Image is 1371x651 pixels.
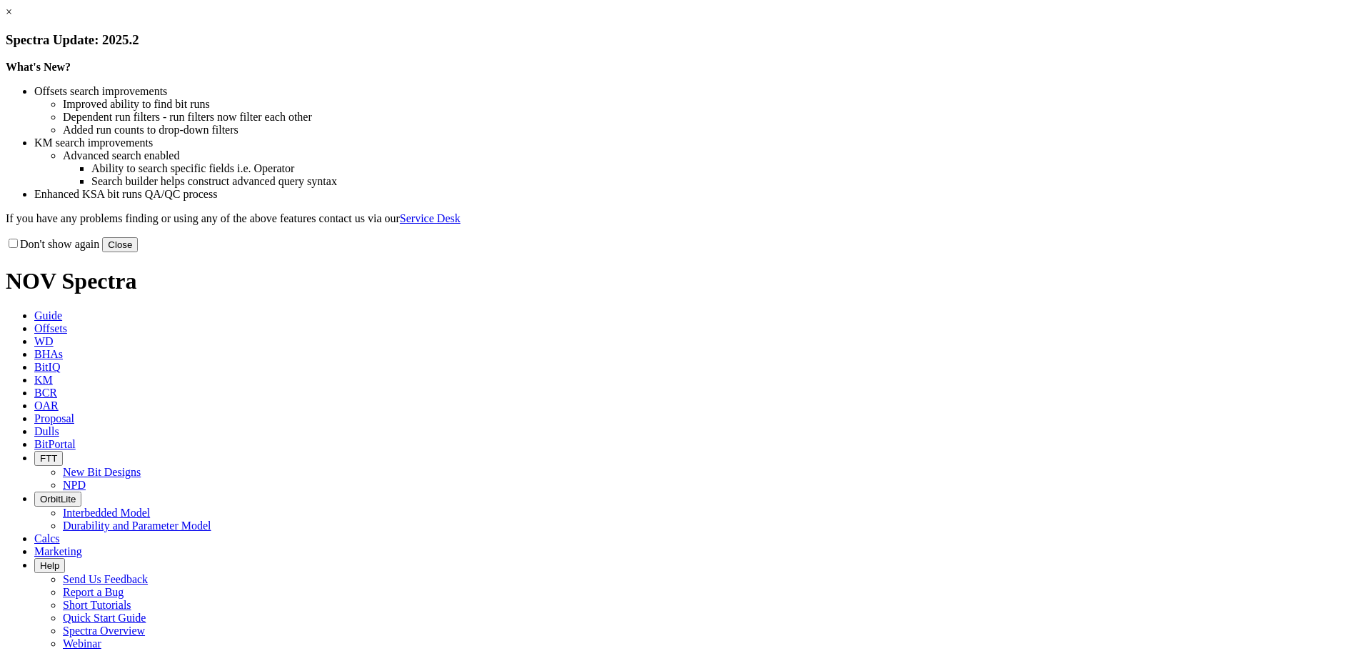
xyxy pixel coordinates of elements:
[63,573,148,585] a: Send Us Feedback
[91,162,1365,175] li: Ability to search specific fields i.e. Operator
[34,348,63,360] span: BHAs
[34,309,62,322] span: Guide
[63,111,1365,124] li: Dependent run filters - run filters now filter each other
[34,545,82,557] span: Marketing
[34,188,1365,201] li: Enhanced KSA bit runs QA/QC process
[40,453,57,464] span: FTT
[6,268,1365,294] h1: NOV Spectra
[63,98,1365,111] li: Improved ability to find bit runs
[63,612,146,624] a: Quick Start Guide
[63,520,211,532] a: Durability and Parameter Model
[34,136,1365,149] li: KM search improvements
[34,399,59,412] span: OAR
[63,599,131,611] a: Short Tutorials
[6,6,12,18] a: ×
[63,637,101,650] a: Webinar
[6,238,99,250] label: Don't show again
[63,124,1365,136] li: Added run counts to drop-down filters
[9,239,18,248] input: Don't show again
[6,32,1365,48] h3: Spectra Update: 2025.2
[34,85,1365,98] li: Offsets search improvements
[400,212,461,224] a: Service Desk
[63,479,86,491] a: NPD
[34,425,59,437] span: Dulls
[34,438,76,450] span: BitPortal
[34,322,67,334] span: Offsets
[102,237,138,252] button: Close
[6,61,71,73] strong: What's New?
[40,560,59,571] span: Help
[63,625,145,637] a: Spectra Overview
[63,507,150,519] a: Interbedded Model
[40,494,76,505] span: OrbitLite
[34,374,53,386] span: KM
[34,532,60,545] span: Calcs
[63,149,1365,162] li: Advanced search enabled
[63,586,124,598] a: Report a Bug
[34,335,54,347] span: WD
[91,175,1365,188] li: Search builder helps construct advanced query syntax
[34,412,74,424] span: Proposal
[34,387,57,399] span: BCR
[63,466,141,478] a: New Bit Designs
[6,212,1365,225] p: If you have any problems finding or using any of the above features contact us via our
[34,361,60,373] span: BitIQ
